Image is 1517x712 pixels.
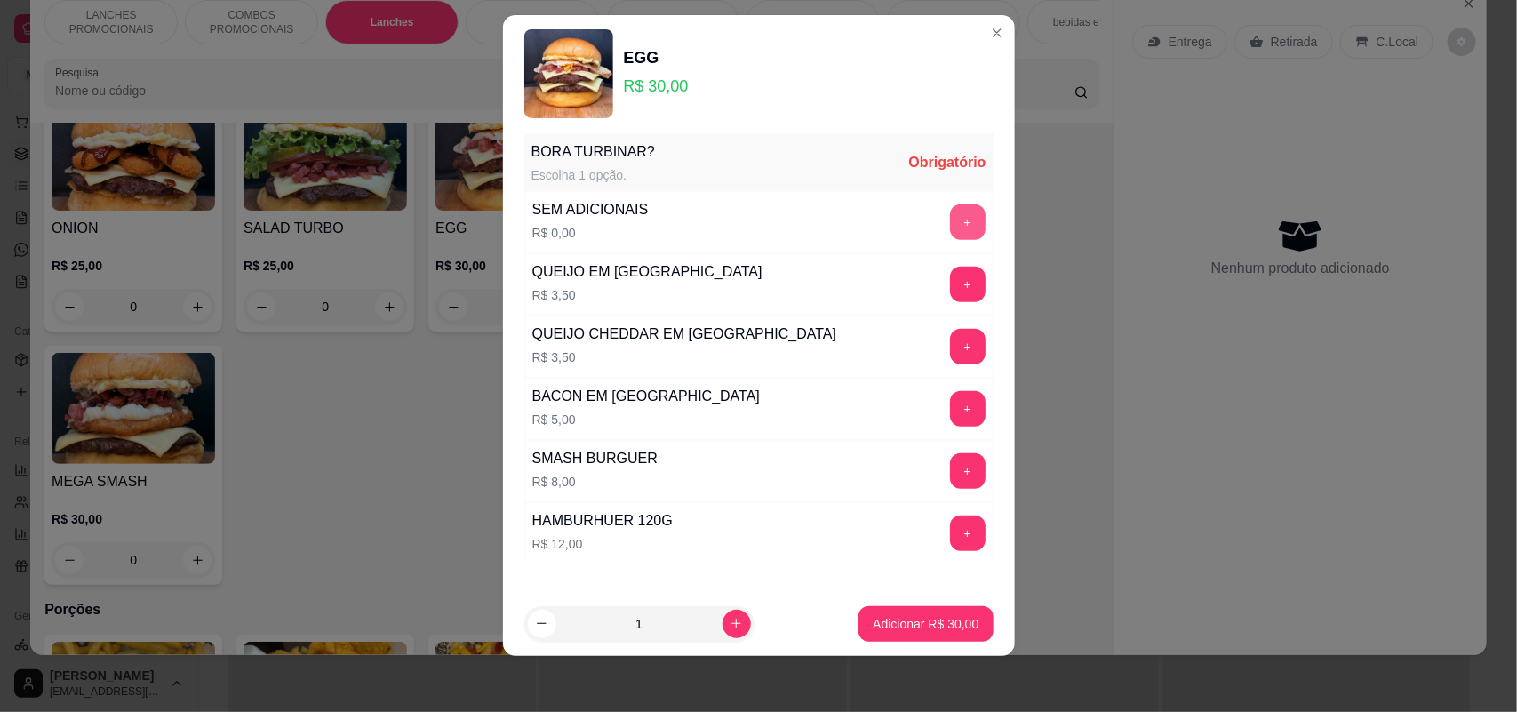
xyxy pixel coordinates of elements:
[528,610,556,638] button: decrease-product-quantity
[624,45,689,70] div: EGG
[532,261,762,283] div: QUEIJO EM [GEOGRAPHIC_DATA]
[950,516,986,551] button: add
[873,615,978,633] p: Adicionar R$ 30,00
[532,386,760,407] div: BACON EM [GEOGRAPHIC_DATA]
[532,224,649,242] p: R$ 0,00
[858,606,993,642] button: Adicionar R$ 30,00
[950,329,986,364] button: add
[531,141,655,163] div: BORA TURBINAR?
[624,74,689,99] p: R$ 30,00
[950,391,986,427] button: add
[723,610,751,638] button: increase-product-quantity
[532,199,649,220] div: SEM ADICIONAIS
[950,267,986,302] button: add
[950,204,986,240] button: add
[524,29,613,118] img: product-image
[532,324,837,345] div: QUEIJO CHEDDAR EM [GEOGRAPHIC_DATA]
[908,152,986,173] div: Obrigatório
[532,411,760,428] p: R$ 5,00
[950,453,986,489] button: add
[532,348,837,366] p: R$ 3,50
[532,535,673,553] p: R$ 12,00
[531,166,655,184] div: Escolha 1 opção.
[983,19,1011,47] button: Close
[532,473,658,491] p: R$ 8,00
[532,448,658,469] div: SMASH BURGUER
[532,286,762,304] p: R$ 3,50
[532,510,673,532] div: HAMBURHUER 120G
